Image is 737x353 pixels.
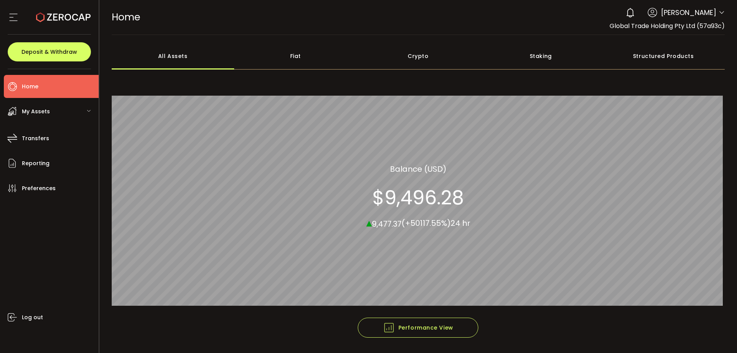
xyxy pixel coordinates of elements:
span: Home [22,81,38,92]
div: 聊天小组件 [648,270,737,353]
span: Performance View [383,322,453,333]
div: Staking [479,43,602,70]
span: (+50117.55%) [402,218,451,229]
span: Reporting [22,158,50,169]
span: 24 hr [451,218,470,229]
span: My Assets [22,106,50,117]
section: $9,496.28 [372,186,464,209]
span: Home [112,10,140,24]
span: Deposit & Withdraw [21,49,77,55]
span: Log out [22,312,43,323]
span: Preferences [22,183,56,194]
button: Deposit & Withdraw [8,42,91,61]
section: Balance (USD) [390,163,446,174]
span: [PERSON_NAME] [661,7,716,18]
button: Performance View [358,318,478,338]
span: Transfers [22,133,49,144]
span: ▴ [366,214,372,230]
iframe: Chat Widget [648,270,737,353]
div: Crypto [357,43,480,70]
div: Structured Products [602,43,725,70]
div: Fiat [234,43,357,70]
span: Global Trade Holding Pty Ltd (57a93c) [610,22,725,30]
div: All Assets [112,43,235,70]
span: 9,477.37 [372,218,402,229]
